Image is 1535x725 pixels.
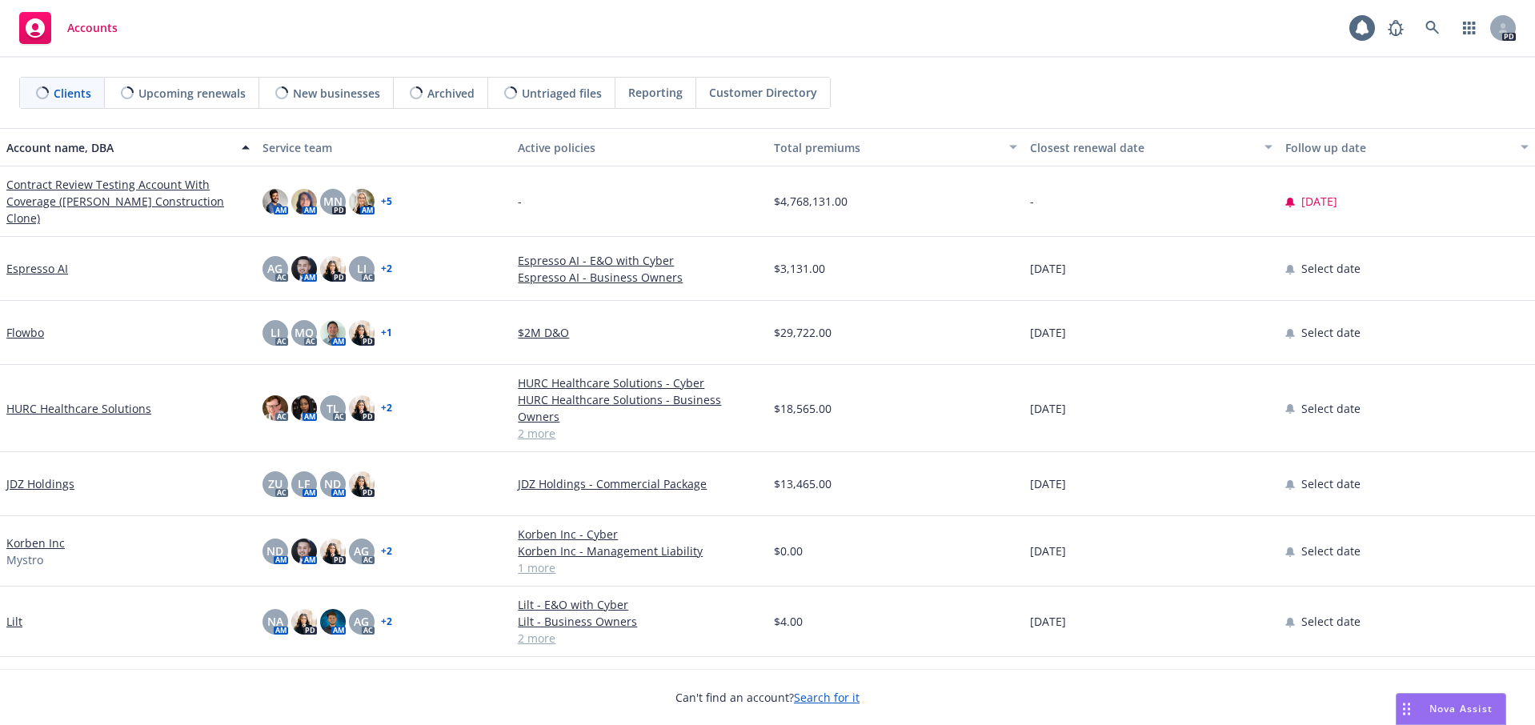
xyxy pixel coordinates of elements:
[1301,543,1361,559] span: Select date
[6,475,74,492] a: JDZ Holdings
[1030,400,1066,417] span: [DATE]
[6,551,43,568] span: Mystro
[291,609,317,635] img: photo
[774,543,803,559] span: $0.00
[774,475,832,492] span: $13,465.00
[320,256,346,282] img: photo
[349,395,375,421] img: photo
[1417,12,1449,44] a: Search
[767,128,1024,166] button: Total premiums
[1301,260,1361,277] span: Select date
[1030,543,1066,559] span: [DATE]
[774,613,803,630] span: $4.00
[1030,260,1066,277] span: [DATE]
[511,128,767,166] button: Active policies
[675,689,860,706] span: Can't find an account?
[518,630,761,647] a: 2 more
[381,328,392,338] a: + 1
[1030,475,1066,492] span: [DATE]
[6,400,151,417] a: HURC Healthcare Solutions
[1030,613,1066,630] span: [DATE]
[1301,400,1361,417] span: Select date
[256,128,512,166] button: Service team
[774,139,1000,156] div: Total premiums
[6,613,22,630] a: Lilt
[349,471,375,497] img: photo
[293,85,380,102] span: New businesses
[518,375,761,391] a: HURC Healthcare Solutions - Cyber
[518,475,761,492] a: JDZ Holdings - Commercial Package
[1030,324,1066,341] span: [DATE]
[6,260,68,277] a: Espresso AI
[518,526,761,543] a: Korben Inc - Cyber
[291,256,317,282] img: photo
[518,139,761,156] div: Active policies
[327,400,339,417] span: TL
[320,609,346,635] img: photo
[381,197,392,206] a: + 5
[1397,694,1417,724] div: Drag to move
[774,324,832,341] span: $29,722.00
[263,189,288,214] img: photo
[774,260,825,277] span: $3,131.00
[518,391,761,425] a: HURC Healthcare Solutions - Business Owners
[518,425,761,442] a: 2 more
[381,547,392,556] a: + 2
[1396,693,1506,725] button: Nova Assist
[518,596,761,613] a: Lilt - E&O with Cyber
[349,189,375,214] img: photo
[320,320,346,346] img: photo
[267,260,283,277] span: AG
[518,252,761,269] a: Espresso AI - E&O with Cyber
[1453,12,1485,44] a: Switch app
[263,139,506,156] div: Service team
[6,139,232,156] div: Account name, DBA
[349,320,375,346] img: photo
[794,690,860,705] a: Search for it
[67,22,118,34] span: Accounts
[427,85,475,102] span: Archived
[291,395,317,421] img: photo
[267,613,283,630] span: NA
[6,176,250,226] a: Contract Review Testing Account With Coverage ([PERSON_NAME] Construction Clone)
[1024,128,1280,166] button: Closest renewal date
[291,539,317,564] img: photo
[295,324,314,341] span: MQ
[1301,475,1361,492] span: Select date
[709,84,817,101] span: Customer Directory
[1301,613,1361,630] span: Select date
[381,617,392,627] a: + 2
[518,193,522,210] span: -
[298,475,310,492] span: LF
[522,85,602,102] span: Untriaged files
[381,403,392,413] a: + 2
[291,189,317,214] img: photo
[354,613,369,630] span: AG
[518,269,761,286] a: Espresso AI - Business Owners
[518,559,761,576] a: 1 more
[628,84,683,101] span: Reporting
[6,535,65,551] a: Korben Inc
[323,193,343,210] span: MN
[263,395,288,421] img: photo
[324,475,341,492] span: ND
[267,543,283,559] span: ND
[1380,12,1412,44] a: Report a Bug
[518,324,761,341] a: $2M D&O
[13,6,124,50] a: Accounts
[54,85,91,102] span: Clients
[1030,193,1034,210] span: -
[381,264,392,274] a: + 2
[1030,139,1256,156] div: Closest renewal date
[774,193,848,210] span: $4,768,131.00
[774,400,832,417] span: $18,565.00
[518,543,761,559] a: Korben Inc - Management Liability
[268,475,283,492] span: ZU
[1279,128,1535,166] button: Follow up date
[1301,324,1361,341] span: Select date
[518,613,761,630] a: Lilt - Business Owners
